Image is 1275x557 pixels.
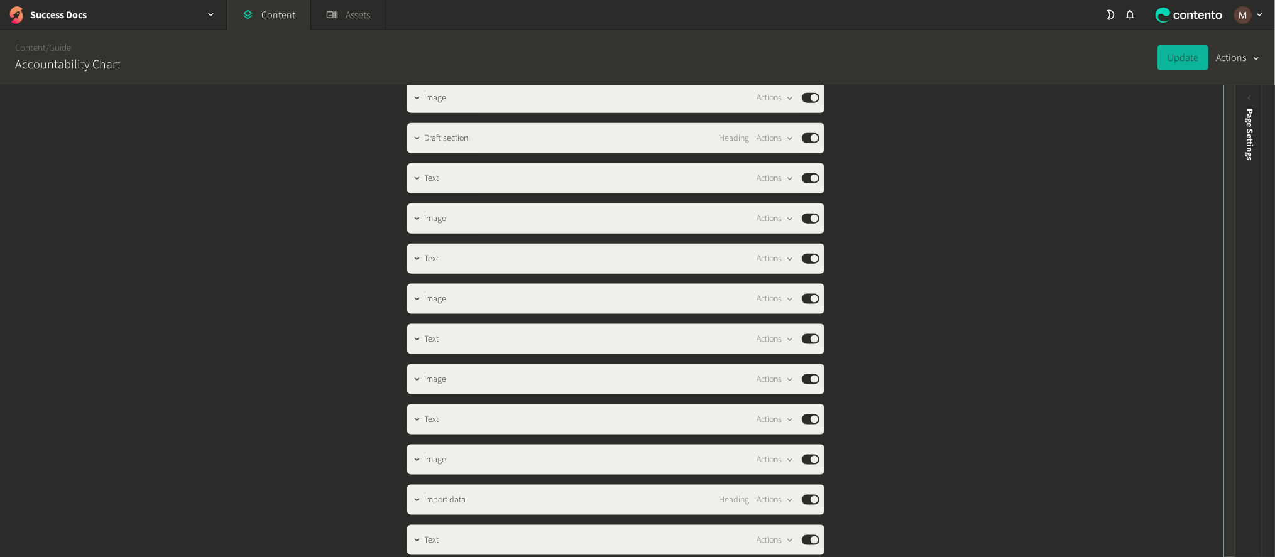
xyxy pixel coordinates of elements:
[757,412,794,427] button: Actions
[757,452,794,467] button: Actions
[425,534,439,547] span: Text
[757,90,794,105] button: Actions
[757,332,794,347] button: Actions
[757,131,794,146] button: Actions
[757,211,794,226] button: Actions
[757,291,794,306] button: Actions
[425,453,447,467] span: Image
[757,171,794,186] button: Actions
[757,533,794,548] button: Actions
[425,172,439,185] span: Text
[720,494,750,507] span: Heading
[8,6,25,24] img: Success Docs
[1216,45,1260,70] button: Actions
[425,132,469,145] span: Draft section
[425,293,447,306] span: Image
[757,492,794,507] button: Actions
[1234,6,1252,24] img: Marinel G
[720,132,750,145] span: Heading
[425,494,466,507] span: Import data
[757,372,794,387] button: Actions
[15,55,120,74] h2: Accountability Chart
[1243,109,1256,160] span: Page Settings
[757,251,794,266] button: Actions
[425,373,447,386] span: Image
[1157,45,1208,70] button: Update
[1232,109,1245,140] div: Preview
[15,41,46,55] a: Content
[425,252,439,266] span: Text
[30,8,87,23] h2: Success Docs
[425,92,447,105] span: Image
[425,413,439,426] span: Text
[425,212,447,225] span: Image
[425,333,439,346] span: Text
[49,41,71,55] a: Guide
[46,41,49,55] span: /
